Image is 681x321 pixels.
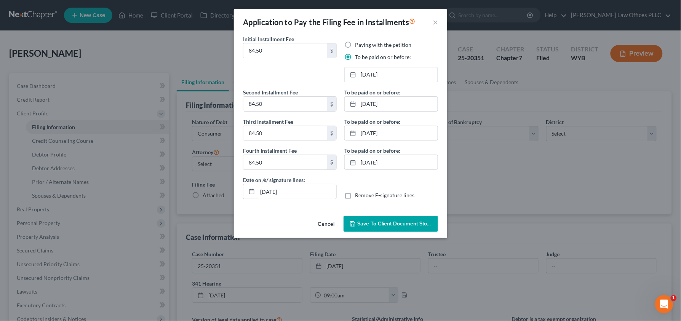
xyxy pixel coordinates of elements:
[345,67,438,82] a: [DATE]
[243,43,327,58] input: 0.00
[327,126,336,141] div: $
[345,126,438,141] a: [DATE]
[327,43,336,58] div: $
[355,53,411,61] label: To be paid on or before:
[257,184,336,199] input: MM/DD/YYYY
[671,295,677,301] span: 1
[243,155,327,169] input: 0.00
[344,216,438,232] button: Save to Client Document Storage
[243,17,416,27] div: Application to Pay the Filing Fee in Installments
[312,217,340,232] button: Cancel
[355,192,414,199] label: Remove E-signature lines
[345,97,438,111] a: [DATE]
[243,97,327,111] input: 0.00
[243,147,297,155] label: Fourth Installment Fee
[327,155,336,169] div: $
[345,155,438,169] a: [DATE]
[433,18,438,27] button: ×
[243,126,327,141] input: 0.00
[243,118,293,126] label: Third Installment Fee
[655,295,673,313] iframe: Intercom live chat
[243,88,298,96] label: Second Installment Fee
[355,41,411,49] label: Paying with the petition
[243,176,305,184] label: Date on /s/ signature lines:
[344,118,400,126] label: To be paid on or before:
[243,35,294,43] label: Initial Installment Fee
[344,147,400,155] label: To be paid on or before:
[357,220,438,227] span: Save to Client Document Storage
[344,88,400,96] label: To be paid on or before:
[327,97,336,111] div: $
